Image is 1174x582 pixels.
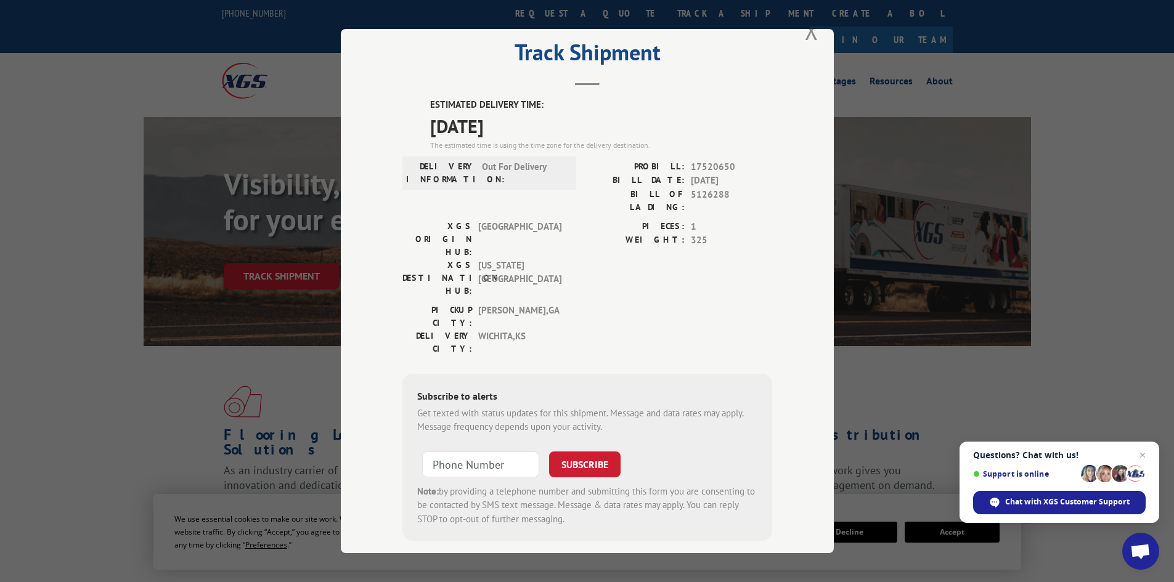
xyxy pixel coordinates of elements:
span: [US_STATE][GEOGRAPHIC_DATA] [478,259,561,297]
label: PICKUP CITY: [402,304,472,329]
label: DELIVERY INFORMATION: [406,160,476,186]
span: 1 [691,220,772,234]
label: BILL DATE: [587,174,685,188]
span: [DATE] [691,174,772,188]
label: ESTIMATED DELIVERY TIME: [430,98,772,112]
span: Chat with XGS Customer Support [973,491,1146,514]
span: WICHITA , KS [478,329,561,355]
span: 5126288 [691,188,772,214]
label: DELIVERY CITY: [402,329,472,355]
div: Subscribe to alerts [417,389,757,406]
span: 325 [691,233,772,248]
h2: Track Shipment [402,44,772,67]
div: by providing a telephone number and submitting this form you are consenting to be contacted by SM... [417,485,757,527]
span: 17520650 [691,160,772,174]
span: [GEOGRAPHIC_DATA] [478,220,561,259]
label: XGS DESTINATION HUB: [402,259,472,297]
label: WEIGHT: [587,233,685,248]
label: BILL OF LADING: [587,188,685,214]
span: Chat with XGS Customer Support [1005,496,1130,507]
button: Close modal [805,14,818,47]
strong: Note: [417,485,439,497]
span: Out For Delivery [482,160,565,186]
span: [PERSON_NAME] , GA [478,304,561,329]
span: Support is online [973,469,1077,479]
button: SUBSCRIBE [549,451,621,477]
span: Questions? Chat with us! [973,450,1146,460]
span: [DATE] [430,112,772,140]
label: XGS ORIGIN HUB: [402,220,472,259]
label: PROBILL: [587,160,685,174]
label: PIECES: [587,220,685,234]
input: Phone Number [422,451,539,477]
div: Get texted with status updates for this shipment. Message and data rates may apply. Message frequ... [417,406,757,434]
div: The estimated time is using the time zone for the delivery destination. [430,140,772,151]
a: Open chat [1122,533,1159,570]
